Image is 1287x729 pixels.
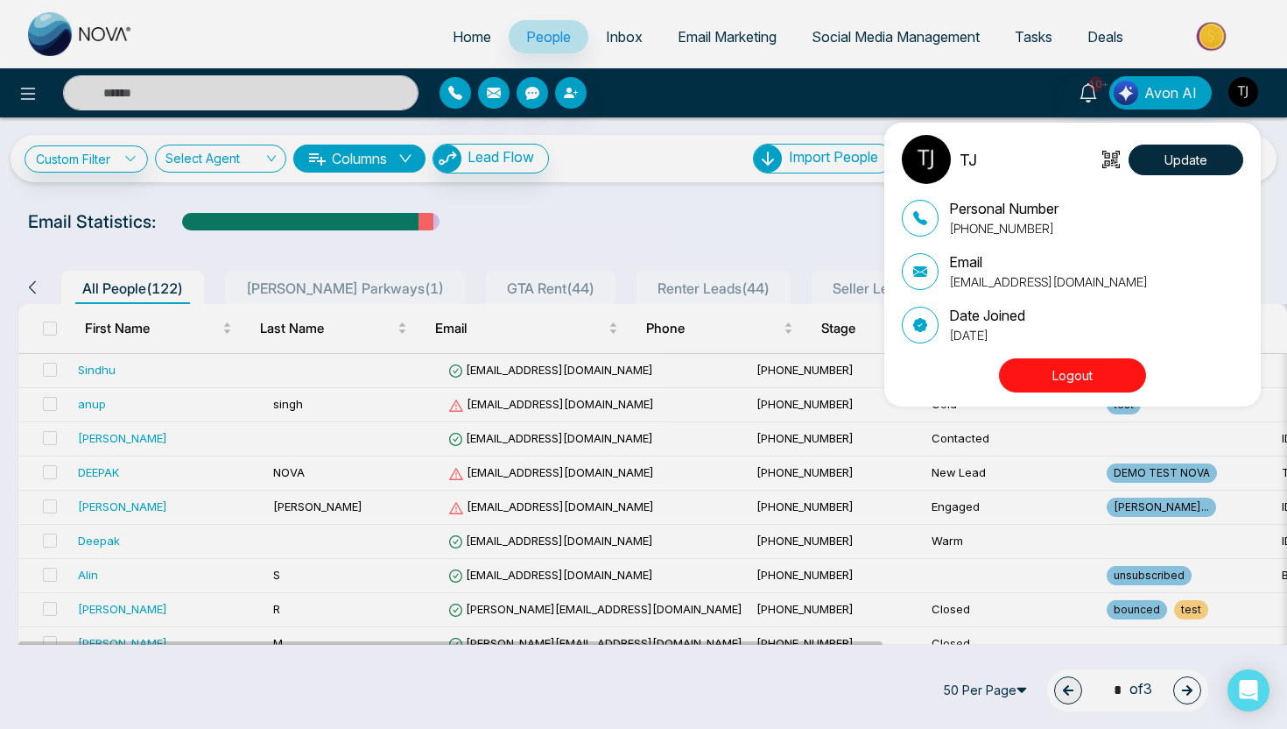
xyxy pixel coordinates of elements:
[949,198,1058,219] p: Personal Number
[949,251,1148,272] p: Email
[960,148,977,172] p: TJ
[949,305,1025,326] p: Date Joined
[949,219,1058,237] p: [PHONE_NUMBER]
[949,326,1025,344] p: [DATE]
[999,358,1146,393] button: Logout
[1129,145,1243,175] button: Update
[1227,669,1269,711] div: Open Intercom Messenger
[949,272,1148,291] p: [EMAIL_ADDRESS][DOMAIN_NAME]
